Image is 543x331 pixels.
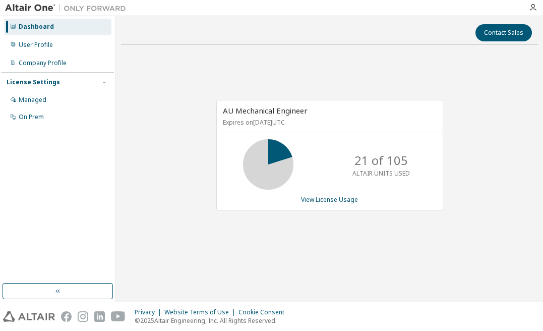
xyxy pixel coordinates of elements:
div: Privacy [135,308,164,316]
p: Expires on [DATE] UTC [223,118,434,127]
p: 21 of 105 [354,152,408,169]
div: Dashboard [19,23,54,31]
img: altair_logo.svg [3,311,55,322]
img: facebook.svg [61,311,72,322]
p: © 2025 Altair Engineering, Inc. All Rights Reserved. [135,316,290,325]
div: Cookie Consent [238,308,290,316]
img: Altair One [5,3,131,13]
img: linkedin.svg [94,311,105,322]
div: Website Terms of Use [164,308,238,316]
button: Contact Sales [475,24,532,41]
span: AU Mechanical Engineer [223,105,308,116]
a: View License Usage [301,195,358,204]
div: Company Profile [19,59,67,67]
img: youtube.svg [111,311,126,322]
p: ALTAIR UNITS USED [352,169,410,178]
div: On Prem [19,113,44,121]
div: Managed [19,96,46,104]
div: License Settings [7,78,60,86]
img: instagram.svg [78,311,88,322]
div: User Profile [19,41,53,49]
